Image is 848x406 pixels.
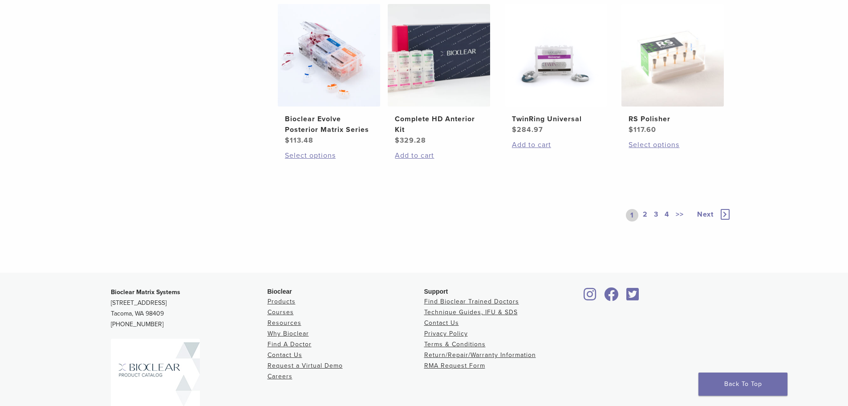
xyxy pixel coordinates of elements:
[629,114,717,124] h2: RS Polisher
[652,209,660,221] a: 3
[424,340,486,348] a: Terms & Conditions
[268,340,312,348] a: Find A Doctor
[601,293,622,302] a: Bioclear
[285,136,313,145] bdi: 113.48
[663,209,671,221] a: 4
[387,4,491,146] a: Complete HD Anterior KitComplete HD Anterior Kit $329.28
[512,125,517,134] span: $
[268,319,301,327] a: Resources
[395,136,400,145] span: $
[504,4,608,135] a: TwinRing UniversalTwinRing Universal $284.97
[621,4,725,135] a: RS PolisherRS Polisher $117.60
[268,298,296,305] a: Products
[424,298,519,305] a: Find Bioclear Trained Doctors
[626,209,638,221] a: 1
[512,125,543,134] bdi: 284.97
[268,351,302,359] a: Contact Us
[111,287,268,330] p: [STREET_ADDRESS] Tacoma, WA 98409 [PHONE_NUMBER]
[424,288,448,295] span: Support
[641,209,649,221] a: 2
[581,293,600,302] a: Bioclear
[697,210,714,219] span: Next
[395,136,426,145] bdi: 329.28
[424,319,459,327] a: Contact Us
[268,308,294,316] a: Courses
[424,330,468,337] a: Privacy Policy
[268,362,343,369] a: Request a Virtual Demo
[512,114,600,124] h2: TwinRing Universal
[629,125,656,134] bdi: 117.60
[285,150,373,161] a: Select options for “Bioclear Evolve Posterior Matrix Series”
[278,4,380,107] img: Bioclear Evolve Posterior Matrix Series
[285,114,373,135] h2: Bioclear Evolve Posterior Matrix Series
[268,288,292,295] span: Bioclear
[395,150,483,161] a: Add to cart: “Complete HD Anterior Kit”
[111,288,180,296] strong: Bioclear Matrix Systems
[629,139,717,150] a: Select options for “RS Polisher”
[424,351,536,359] a: Return/Repair/Warranty Information
[424,308,518,316] a: Technique Guides, IFU & SDS
[395,114,483,135] h2: Complete HD Anterior Kit
[268,330,309,337] a: Why Bioclear
[698,373,787,396] a: Back To Top
[505,4,607,107] img: TwinRing Universal
[277,4,381,146] a: Bioclear Evolve Posterior Matrix SeriesBioclear Evolve Posterior Matrix Series $113.48
[388,4,490,107] img: Complete HD Anterior Kit
[512,139,600,150] a: Add to cart: “TwinRing Universal”
[424,362,485,369] a: RMA Request Form
[624,293,642,302] a: Bioclear
[285,136,290,145] span: $
[674,209,686,221] a: >>
[621,4,724,107] img: RS Polisher
[268,373,292,380] a: Careers
[629,125,633,134] span: $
